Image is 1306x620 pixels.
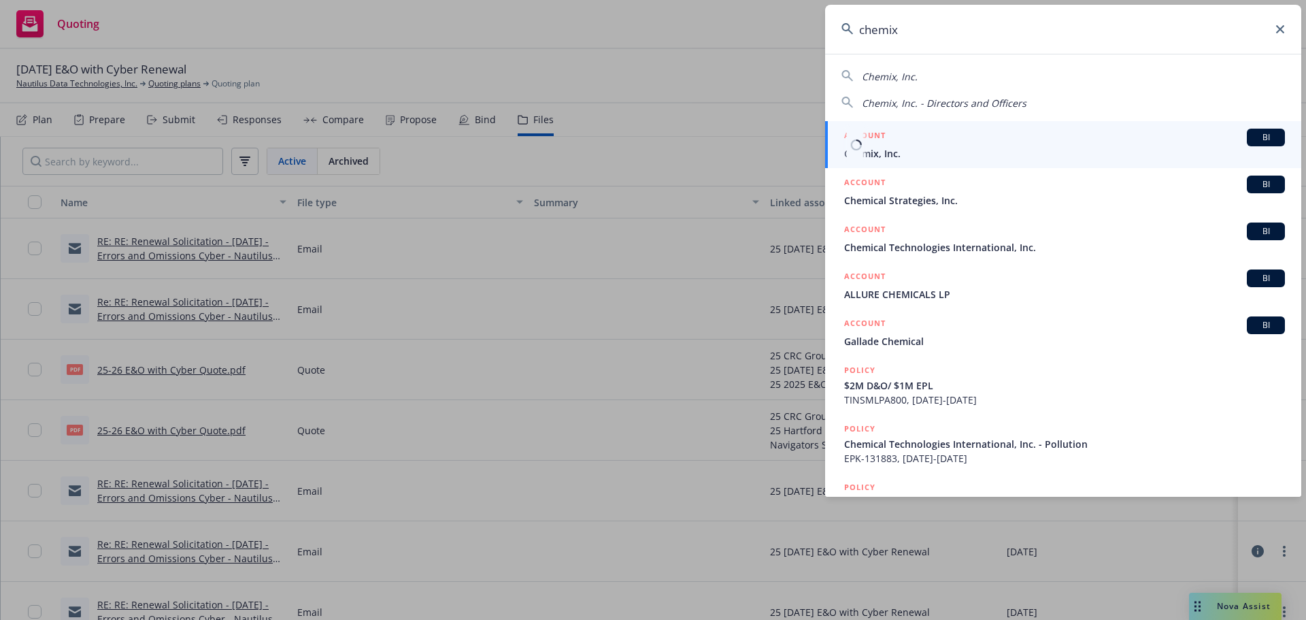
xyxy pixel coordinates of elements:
[825,5,1301,54] input: Search...
[844,437,1285,451] span: Chemical Technologies International, Inc. - Pollution
[844,363,875,377] h5: POLICY
[825,168,1301,215] a: ACCOUNTBIChemical Strategies, Inc.
[844,316,886,333] h5: ACCOUNT
[844,495,1285,510] span: Chemical Technologies International, Inc. - Employment Practices Liability
[825,215,1301,262] a: ACCOUNTBIChemical Technologies International, Inc.
[844,378,1285,393] span: $2M D&O/ $1M EPL
[1252,319,1279,331] span: BI
[825,121,1301,168] a: ACCOUNTBIChemix, Inc.
[862,97,1026,110] span: Chemix, Inc. - Directors and Officers
[1252,131,1279,144] span: BI
[825,356,1301,414] a: POLICY$2M D&O/ $1M EPLTINSMLPA800, [DATE]-[DATE]
[844,270,886,286] h5: ACCOUNT
[844,129,886,145] h5: ACCOUNT
[844,334,1285,348] span: Gallade Chemical
[844,193,1285,208] span: Chemical Strategies, Inc.
[862,70,918,83] span: Chemix, Inc.
[1252,225,1279,238] span: BI
[844,287,1285,301] span: ALLURE CHEMICALS LP
[844,240,1285,255] span: Chemical Technologies International, Inc.
[844,223,886,239] h5: ACCOUNT
[844,451,1285,466] span: EPK-131883, [DATE]-[DATE]
[1252,272,1279,284] span: BI
[844,422,875,436] h5: POLICY
[844,146,1285,161] span: Chemix, Inc.
[844,480,875,494] h5: POLICY
[825,262,1301,309] a: ACCOUNTBIALLURE CHEMICALS LP
[1252,178,1279,191] span: BI
[825,309,1301,356] a: ACCOUNTBIGallade Chemical
[844,176,886,192] h5: ACCOUNT
[844,393,1285,407] span: TINSMLPA800, [DATE]-[DATE]
[825,414,1301,473] a: POLICYChemical Technologies International, Inc. - PollutionEPK-131883, [DATE]-[DATE]
[825,473,1301,532] a: POLICYChemical Technologies International, Inc. - Employment Practices Liability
